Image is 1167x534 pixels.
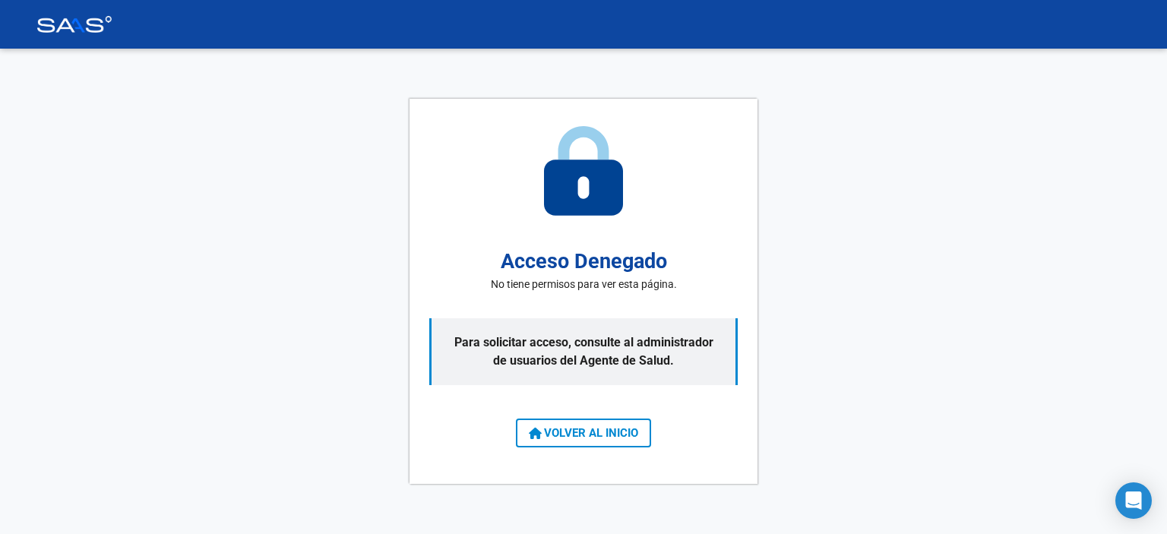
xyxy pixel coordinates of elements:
span: VOLVER AL INICIO [529,426,638,440]
h2: Acceso Denegado [501,246,667,277]
div: Open Intercom Messenger [1115,482,1152,519]
img: access-denied [544,126,623,216]
img: Logo SAAS [36,16,112,33]
p: No tiene permisos para ver esta página. [491,276,677,292]
p: Para solicitar acceso, consulte al administrador de usuarios del Agente de Salud. [429,318,738,385]
button: VOLVER AL INICIO [516,419,651,447]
